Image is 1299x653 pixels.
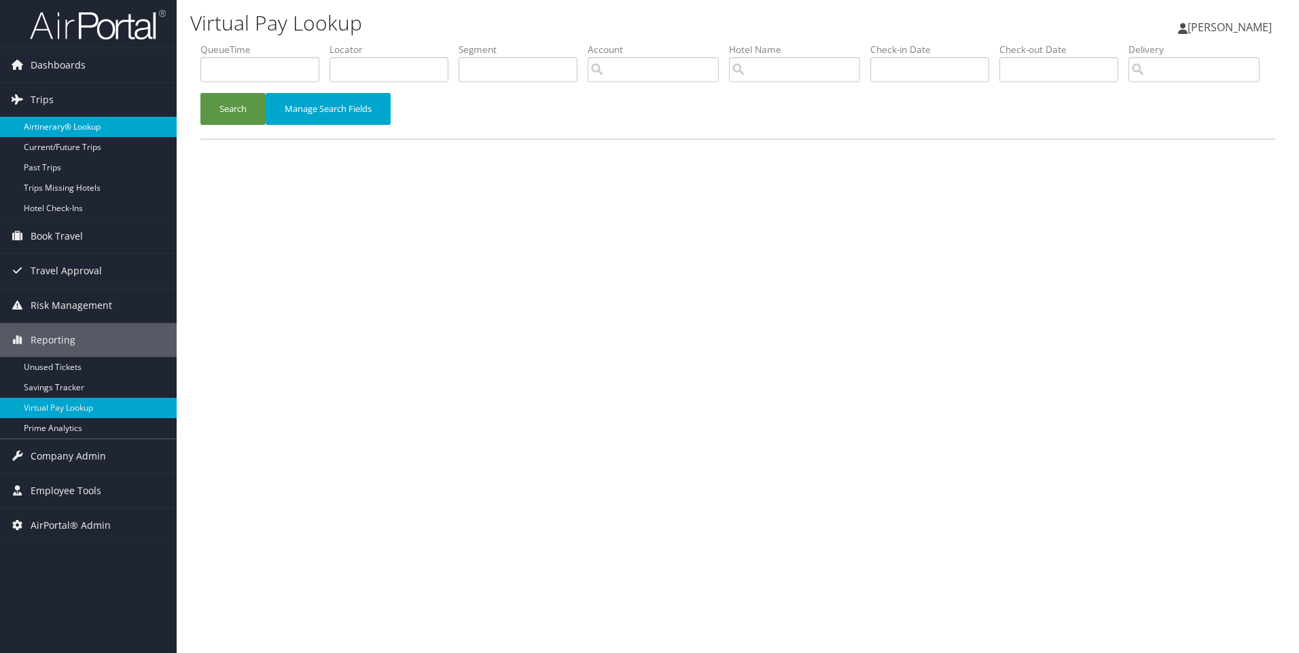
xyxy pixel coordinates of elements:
[31,48,86,82] span: Dashboards
[190,9,921,37] h1: Virtual Pay Lookup
[330,43,459,56] label: Locator
[1188,20,1272,35] span: [PERSON_NAME]
[1128,43,1270,56] label: Delivery
[31,83,54,117] span: Trips
[200,43,330,56] label: QueueTime
[459,43,588,56] label: Segment
[729,43,870,56] label: Hotel Name
[1178,7,1285,48] a: [PERSON_NAME]
[999,43,1128,56] label: Check-out Date
[870,43,999,56] label: Check-in Date
[31,219,83,253] span: Book Travel
[30,9,166,41] img: airportal-logo.png
[266,93,391,125] button: Manage Search Fields
[31,474,101,508] span: Employee Tools
[31,439,106,473] span: Company Admin
[31,508,111,542] span: AirPortal® Admin
[200,93,266,125] button: Search
[31,288,112,322] span: Risk Management
[31,323,75,357] span: Reporting
[31,254,102,288] span: Travel Approval
[588,43,729,56] label: Account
